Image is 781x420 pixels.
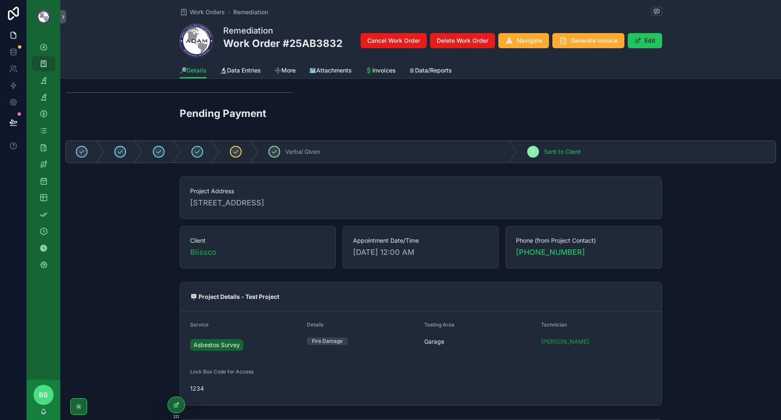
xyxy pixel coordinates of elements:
[220,66,261,75] span: 🔬Data Entries
[190,197,652,209] span: [STREET_ADDRESS]
[353,246,488,258] span: [DATE] 12:00 AM
[517,36,542,45] span: Navigate
[541,337,589,346] a: [PERSON_NAME]
[220,63,261,80] a: 🔬Data Entries
[307,321,323,328] span: Details
[424,337,535,346] span: Garage
[190,8,225,16] span: Work Orders
[190,384,301,393] span: 1234
[190,321,209,328] span: Service
[180,66,206,75] span: 🔎Details
[190,236,325,245] span: Client
[190,339,243,351] a: Asbestos Survey
[424,321,454,328] span: Testing Area
[37,10,50,23] img: App logo
[367,36,420,45] span: Cancel Work Order
[309,63,352,80] a: 🗺️Attachments
[180,106,662,120] h2: Pending Payment
[233,8,268,16] a: Remediation
[628,33,662,48] button: Edit
[361,33,427,48] button: Cancel Work Order
[516,246,585,258] a: [PHONE_NUMBER]
[193,341,240,349] span: Asbestos Survey
[312,337,343,345] div: Fire Damage
[180,63,206,79] a: 🔎Details
[223,25,343,36] h1: Remediation
[190,246,217,258] a: Blissco
[516,236,651,245] span: Phone (from Project Contact)
[190,293,279,300] strong: 🪧 Project Details - Test Project
[27,34,60,283] div: scrollable content
[353,236,488,245] span: Appointment Date/Time
[285,148,320,156] span: Verbal Given
[274,63,296,80] a: ➕More
[498,33,549,48] button: Navigate
[544,148,581,156] span: Sent to Client
[531,148,534,155] span: 7
[571,36,618,45] span: Generate Invoice
[409,63,452,80] a: 🗎Data/Reports
[541,321,567,328] span: Technician
[190,187,652,195] span: Project Address
[274,66,296,75] span: ➕More
[552,33,624,48] button: Generate Invoice
[365,63,396,80] a: 💲Invoices
[365,66,396,75] span: 💲Invoices
[430,33,495,48] button: Delete Work Order
[39,390,48,400] span: BB
[409,66,452,75] span: 🗎Data/Reports
[190,368,253,375] span: Lock Box Code for Access
[309,66,352,75] span: 🗺️Attachments
[180,8,225,16] a: Work Orders
[223,36,343,50] h2: Work Order #25AB3832
[437,36,488,45] span: Delete Work Order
